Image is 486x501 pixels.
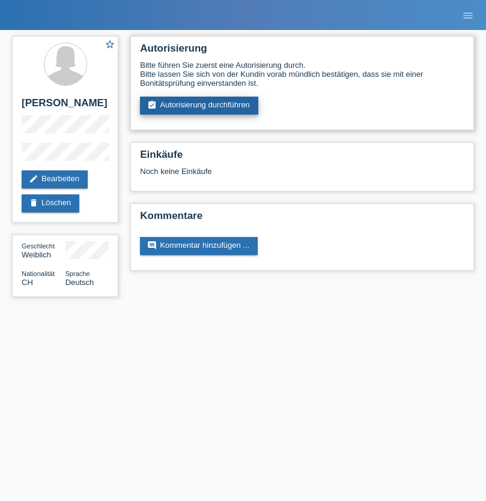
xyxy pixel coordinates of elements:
[140,149,464,167] h2: Einkäufe
[29,174,38,184] i: edit
[22,170,88,188] a: editBearbeiten
[456,11,480,19] a: menu
[462,10,474,22] i: menu
[105,39,115,52] a: star_border
[22,194,79,212] a: deleteLöschen
[105,39,115,50] i: star_border
[22,278,33,287] span: Schweiz
[147,241,157,250] i: comment
[140,61,464,88] div: Bitte führen Sie zuerst eine Autorisierung durch. Bitte lassen Sie sich von der Kundin vorab münd...
[140,167,464,185] div: Noch keine Einkäufe
[22,97,109,115] h2: [PERSON_NAME]
[22,270,55,277] span: Nationalität
[140,237,258,255] a: commentKommentar hinzufügen ...
[140,97,258,115] a: assignment_turned_inAutorisierung durchführen
[65,270,90,277] span: Sprache
[147,100,157,110] i: assignment_turned_in
[22,242,55,250] span: Geschlecht
[29,198,38,208] i: delete
[140,210,464,228] h2: Kommentare
[140,43,464,61] h2: Autorisierung
[22,241,65,259] div: Weiblich
[65,278,94,287] span: Deutsch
